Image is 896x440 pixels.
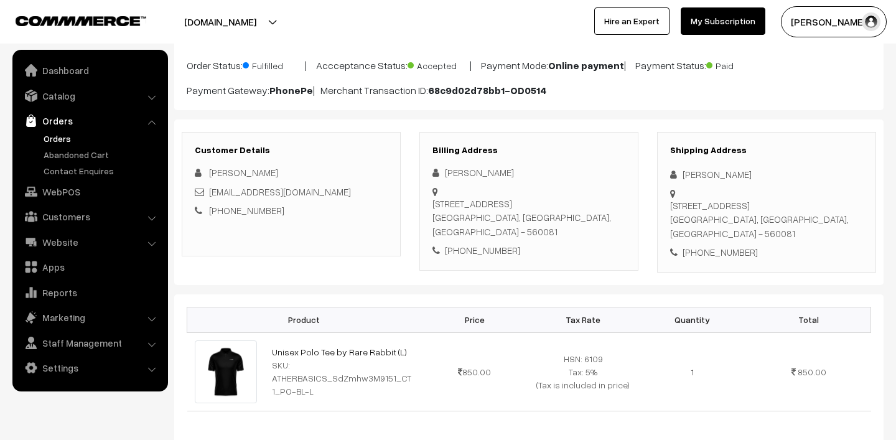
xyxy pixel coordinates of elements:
[747,307,871,332] th: Total
[187,83,871,98] p: Payment Gateway: | Merchant Transaction ID:
[670,145,863,156] h3: Shipping Address
[16,85,164,107] a: Catalog
[16,281,164,304] a: Reports
[536,353,630,390] span: HSN: 6109 Tax: 5% (Tax is included in price)
[272,358,413,398] div: SKU: ATHERBASICS_SdZmhw3M9151_CT1_PO-BL-L
[16,16,146,26] img: COMMMERCE
[40,164,164,177] a: Contact Enquires
[16,180,164,203] a: WebPOS
[243,56,305,72] span: Fulfilled
[16,256,164,278] a: Apps
[408,56,470,72] span: Accepted
[16,332,164,354] a: Staff Management
[432,166,625,180] div: [PERSON_NAME]
[209,205,284,216] a: [PHONE_NUMBER]
[691,367,694,377] span: 1
[141,6,300,37] button: [DOMAIN_NAME]
[276,32,317,45] b: 02:31 AM
[209,167,278,178] span: [PERSON_NAME]
[798,367,826,377] span: 850.00
[670,245,863,260] div: [PHONE_NUMBER]
[670,167,863,182] div: [PERSON_NAME]
[209,186,351,197] a: [EMAIL_ADDRESS][DOMAIN_NAME]
[272,347,407,357] a: Unisex Polo Tee by Rare Rabbit (L)
[187,56,871,73] p: Order Status: | Accceptance Status: | Payment Mode: | Payment Status:
[16,12,124,27] a: COMMMERCE
[16,306,164,329] a: Marketing
[195,145,388,156] h3: Customer Details
[16,110,164,132] a: Orders
[638,307,747,332] th: Quantity
[420,307,529,332] th: Price
[187,307,421,332] th: Product
[195,340,258,403] img: 1718369065655917095408721972Ather-polo.png
[432,145,625,156] h3: Billing Address
[432,243,625,258] div: [PHONE_NUMBER]
[16,59,164,82] a: Dashboard
[670,199,863,241] div: [STREET_ADDRESS] [GEOGRAPHIC_DATA], [GEOGRAPHIC_DATA], [GEOGRAPHIC_DATA] - 560081
[681,7,765,35] a: My Subscription
[594,7,670,35] a: Hire an Expert
[40,132,164,145] a: Orders
[269,84,313,96] b: PhonePe
[235,32,267,45] b: [DATE]
[781,6,887,37] button: [PERSON_NAME]
[16,231,164,253] a: Website
[428,84,546,96] b: 68c9d02d78bb1-OD0514
[529,307,638,332] th: Tax Rate
[16,205,164,228] a: Customers
[16,357,164,379] a: Settings
[548,59,624,72] b: Online payment
[458,367,491,377] span: 850.00
[862,12,880,31] img: user
[706,56,768,72] span: Paid
[40,148,164,161] a: Abandoned Cart
[432,197,625,239] div: [STREET_ADDRESS] [GEOGRAPHIC_DATA], [GEOGRAPHIC_DATA], [GEOGRAPHIC_DATA] - 560081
